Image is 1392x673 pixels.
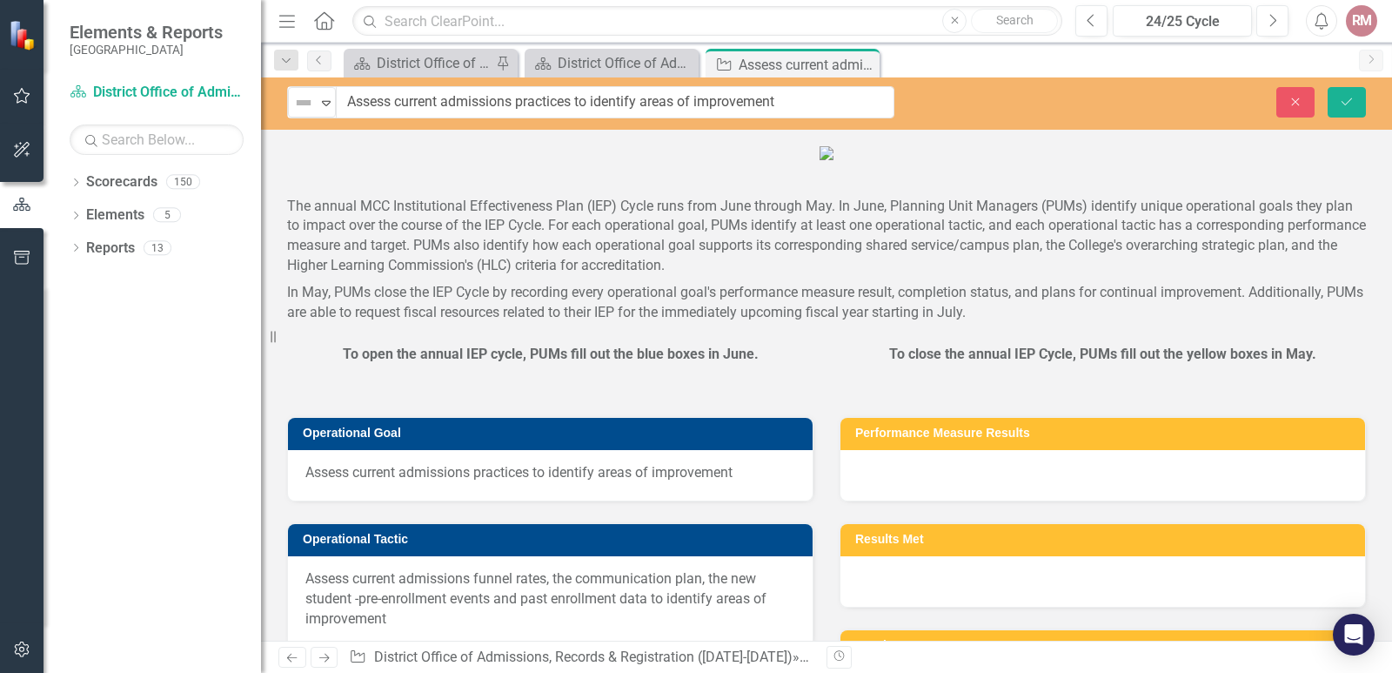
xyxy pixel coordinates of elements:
button: Search [971,9,1058,33]
h3: Operational Goal [303,427,804,440]
div: » » [349,648,813,668]
a: Scorecards [86,172,157,192]
a: Elements [86,205,144,225]
div: Assess current admissions practices to identify areas of improvement [739,54,875,76]
span: Elements & Reports [70,22,223,43]
a: District Office of Admissions, Records & Registration ([DATE]-[DATE]) [70,83,244,103]
div: District Office of Admissions, Records & Registration IEP [558,52,694,74]
p: Assess current admissions funnel rates, the communication plan, the new student -pre-enrollment e... [305,569,795,629]
img: ClearPoint Strategy [9,19,39,50]
div: 5 [153,208,181,223]
a: District Office of Admissions, Records & Registration IEP [348,52,492,74]
b: To open the annual IEP cycle, PUMs fill out the blue boxes in June. [343,346,759,362]
small: [GEOGRAPHIC_DATA] [70,43,223,57]
h3: Performance Measure Results [855,427,1356,440]
b: To close the annual IEP Cycle, PUMs fill out the yellow boxes in May. [889,346,1316,362]
input: This field is required [336,86,894,118]
span: Assess current admissions practices to identify areas of improvement [305,463,795,483]
div: District Office of Admissions, Records & Registration IEP [377,52,492,74]
p: In May, PUMs close the IEP Cycle by recording every operational goal's performance measure result... [287,279,1366,323]
span: Search [996,13,1034,27]
div: 13 [144,240,171,255]
h3: Operational Tactic [303,533,804,546]
input: Search Below... [70,125,244,155]
div: Open Intercom Messenger [1333,614,1375,656]
div: 24/25 Cycle [1119,11,1246,32]
a: District Office of Admissions, Records & Registration ([DATE]-[DATE]) [374,649,793,665]
h3: Continuous Improvement [855,639,1356,652]
button: 24/25 Cycle [1113,5,1252,37]
img: Not Defined [293,92,314,113]
input: Search ClearPoint... [352,6,1062,37]
img: TRY%20THIS%20LOGO%20v2.png [820,146,833,160]
button: RM [1346,5,1377,37]
div: 150 [166,175,200,190]
a: Reports [86,239,135,259]
h3: Results Met [855,533,1356,546]
p: The annual MCC Institutional Effectiveness Plan (IEP) Cycle runs from June through May. In June, ... [287,193,1366,279]
a: District Office of Admissions, Records & Registration IEP [529,52,694,74]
